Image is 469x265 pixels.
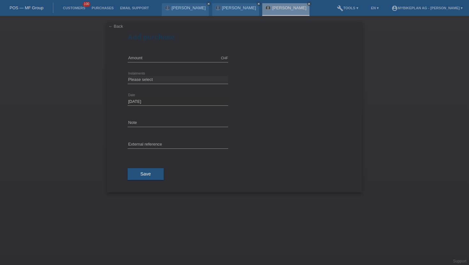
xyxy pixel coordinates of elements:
[207,2,210,5] i: close
[388,6,466,10] a: account_circleMybikeplan AG - [PERSON_NAME] ▾
[222,5,256,10] a: [PERSON_NAME]
[272,5,306,10] a: [PERSON_NAME]
[221,56,228,60] div: CHF
[257,2,260,5] i: close
[83,2,91,7] span: 100
[391,5,398,11] i: account_circle
[172,5,206,10] a: [PERSON_NAME]
[88,6,117,10] a: Purchases
[334,6,361,10] a: buildTools ▾
[307,2,311,6] a: close
[368,6,382,10] a: EN ▾
[128,168,164,180] button: Save
[308,2,311,5] i: close
[257,2,261,6] a: close
[453,259,466,263] a: Support
[206,2,211,6] a: close
[128,33,341,41] h1: Add purchase
[10,5,43,10] a: POS — MF Group
[140,171,151,176] span: Save
[108,24,123,29] a: ← Back
[60,6,88,10] a: Customers
[337,5,343,11] i: build
[117,6,152,10] a: Email Support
